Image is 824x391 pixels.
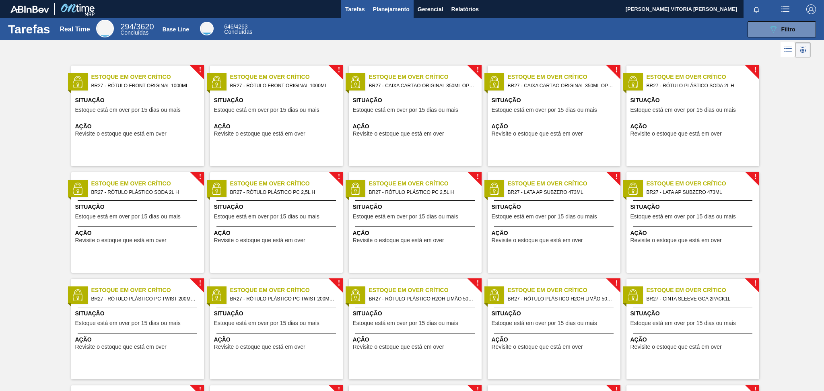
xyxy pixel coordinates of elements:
span: Concluídas [224,29,252,35]
div: Visão em Lista [781,42,795,58]
span: Situação [214,96,341,105]
span: Filtro [781,26,795,33]
div: Real Time [60,26,90,33]
span: ! [476,174,479,180]
span: Estoque em Over Crítico [508,286,620,294]
span: Ação [214,335,341,344]
span: Ação [492,335,618,344]
span: Estoque em Over Crítico [369,73,482,81]
span: Estoque em Over Crítico [647,73,759,81]
span: BR27 - RÓTULO FRONT ORIGINAL 1000ML [91,81,198,90]
span: BR27 - RÓTULO PLÁSTICO SODA 2L H [647,81,753,90]
span: Estoque em Over Crítico [508,179,620,188]
span: BR27 - LATA AP SUBZERO 473ML [508,188,614,197]
img: status [488,183,500,195]
span: Revisite o estoque que está em over [214,237,305,243]
span: ! [615,67,618,73]
span: Estoque está em over por 15 dias ou mais [214,107,319,113]
img: status [349,183,361,195]
span: Estoque em Over Crítico [91,179,204,188]
span: ! [338,280,340,286]
img: TNhmsLtSVTkK8tSr43FrP2fwEKptu5GPRR3wAAAABJRU5ErkJggg== [10,6,49,13]
span: Revisite o estoque que está em over [214,131,305,137]
span: BR27 - RÓTULO FRONT ORIGINAL 1000ML [230,81,336,90]
img: status [210,289,222,301]
img: status [72,183,84,195]
span: BR27 - RÓTULO PLÁSTICO PC 2,5L H [369,188,475,197]
span: Estoque em Over Crítico [230,73,343,81]
span: Ação [75,122,202,131]
span: Revisite o estoque que está em over [492,344,583,350]
span: ! [754,174,756,180]
span: Revisite o estoque que está em over [630,344,722,350]
span: Revisite o estoque que está em over [630,131,722,137]
img: status [627,289,639,301]
span: BR27 - RÓTULO PLÁSTICO H2OH LIMÃO 500ML H [508,294,614,303]
span: Estoque está em over por 15 dias ou mais [630,320,736,326]
span: Tarefas [345,4,365,14]
span: Ação [214,229,341,237]
span: Estoque em Over Crítico [230,286,343,294]
span: Estoque está em over por 15 dias ou mais [353,107,458,113]
span: Estoque está em over por 15 dias ou mais [214,214,319,220]
span: Estoque está em over por 15 dias ou mais [630,107,736,113]
span: Estoque está em over por 15 dias ou mais [492,320,597,326]
img: status [210,183,222,195]
span: Gerencial [418,4,443,14]
span: Ação [630,122,757,131]
img: status [488,289,500,301]
img: status [349,76,361,88]
span: ! [615,174,618,180]
span: Estoque está em over por 15 dias ou mais [214,320,319,326]
span: Ação [75,335,202,344]
span: Ação [353,335,480,344]
img: Logout [806,4,816,14]
span: Situação [214,203,341,211]
span: Estoque em Over Crítico [369,179,482,188]
span: Revisite o estoque que está em over [492,131,583,137]
span: ! [199,67,201,73]
span: Estoque está em over por 15 dias ou mais [492,214,597,220]
span: ! [754,280,756,286]
span: ! [199,280,201,286]
span: Situação [492,309,618,318]
span: Estoque está em over por 15 dias ou mais [75,214,181,220]
span: ! [199,174,201,180]
img: status [72,76,84,88]
span: Concluídas [120,29,148,36]
img: status [349,289,361,301]
span: Situação [492,96,618,105]
div: Base Line [224,24,252,35]
span: Ação [75,229,202,237]
span: Situação [353,309,480,318]
span: BR27 - CAIXA CARTÃO ORIGINAL 350ML OPEN CORNER [369,81,475,90]
span: BR27 - LATA AP SUBZERO 473ML [647,188,753,197]
span: ! [476,280,479,286]
span: Estoque está em over por 15 dias ou mais [353,214,458,220]
div: Real Time [96,20,114,37]
span: Situação [353,203,480,211]
span: Estoque em Over Crítico [647,286,759,294]
span: Ação [353,229,480,237]
span: Estoque está em over por 15 dias ou mais [75,107,181,113]
span: Revisite o estoque que está em over [492,237,583,243]
span: Estoque está em over por 15 dias ou mais [492,107,597,113]
img: userActions [781,4,790,14]
span: Revisite o estoque que está em over [353,344,444,350]
span: Ação [630,335,757,344]
div: Base Line [163,26,189,33]
span: Estoque está em over por 15 dias ou mais [75,320,181,326]
div: Base Line [200,22,214,35]
img: status [627,76,639,88]
span: ! [338,174,340,180]
span: Situação [630,203,757,211]
div: Real Time [120,23,154,35]
span: Estoque está em over por 15 dias ou mais [630,214,736,220]
span: Situação [75,203,202,211]
span: Ação [214,122,341,131]
span: Ação [630,229,757,237]
span: Revisite o estoque que está em over [75,237,167,243]
span: Planejamento [373,4,410,14]
img: status [627,183,639,195]
span: Situação [630,309,757,318]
